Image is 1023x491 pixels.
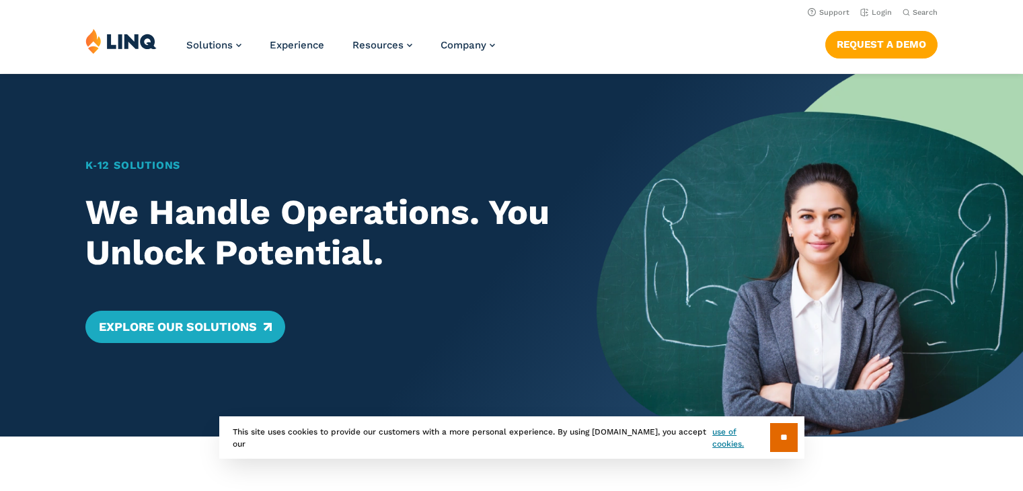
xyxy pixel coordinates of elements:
[352,39,404,51] span: Resources
[186,28,495,73] nav: Primary Navigation
[597,74,1023,437] img: Home Banner
[85,192,556,273] h2: We Handle Operations. You Unlock Potential.
[352,39,412,51] a: Resources
[219,416,804,459] div: This site uses cookies to provide our customers with a more personal experience. By using [DOMAIN...
[85,28,157,54] img: LINQ | K‑12 Software
[808,8,849,17] a: Support
[441,39,486,51] span: Company
[85,157,556,174] h1: K‑12 Solutions
[186,39,233,51] span: Solutions
[825,28,938,58] nav: Button Navigation
[441,39,495,51] a: Company
[85,311,285,343] a: Explore Our Solutions
[270,39,324,51] a: Experience
[186,39,241,51] a: Solutions
[825,31,938,58] a: Request a Demo
[903,7,938,17] button: Open Search Bar
[860,8,892,17] a: Login
[913,8,938,17] span: Search
[712,426,769,450] a: use of cookies.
